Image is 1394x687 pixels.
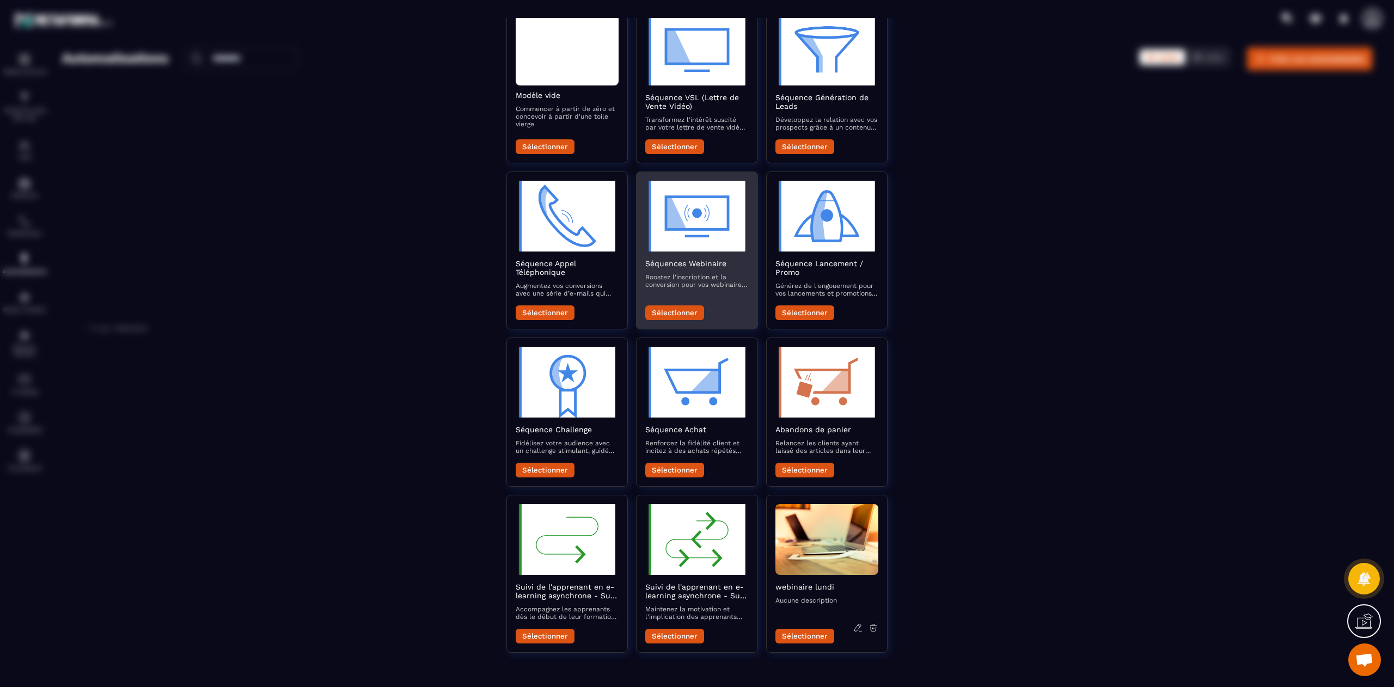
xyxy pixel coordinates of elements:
h2: Séquence Génération de Leads [775,93,878,111]
p: Transformez l'intérêt suscité par votre lettre de vente vidéo en actions concrètes avec des e-mai... [645,116,748,131]
button: Sélectionner [645,139,704,154]
img: automation-objective-icon [645,15,748,85]
h2: Séquences Webinaire [645,259,748,268]
h2: Séquence Appel Téléphonique [516,259,619,277]
button: Sélectionner [775,305,834,320]
button: Sélectionner [516,629,574,643]
p: Accompagnez les apprenants dès le début de leur formation en e-learning asynchrone pour assurer u... [516,605,619,621]
button: Sélectionner [775,463,834,477]
button: Sélectionner [516,139,574,154]
p: Générez de l'engouement pour vos lancements et promotions avec une séquence d’e-mails captivante ... [775,282,878,297]
button: Sélectionner [645,629,704,643]
p: Fidélisez votre audience avec un challenge stimulant, guidé par des e-mails encourageants et éduc... [516,439,619,455]
h2: Suivi de l'apprenant en e-learning asynchrone - Suivi du démarrage [516,582,619,600]
button: Sélectionner [516,305,574,320]
button: Sélectionner [775,139,834,154]
h2: webinaire lundi [775,582,878,591]
h2: Séquence Challenge [516,425,619,434]
p: Renforcez la fidélité client et incitez à des achats répétés avec des e-mails post-achat qui valo... [645,439,748,455]
p: Aucune description [775,597,878,604]
h2: Séquence VSL (Lettre de Vente Vidéo) [645,93,748,111]
img: automation-objective-icon [645,347,748,418]
img: automation-objective-icon [516,347,619,418]
p: Boostez l'inscription et la conversion pour vos webinaires avec des e-mails qui informent, rappel... [645,273,748,289]
button: Sélectionner [775,629,834,643]
img: automation-objective-icon [775,15,878,85]
img: automation-objective-icon [516,504,619,575]
a: Ouvrir le chat [1348,643,1381,676]
img: automation-objective-icon [775,181,878,252]
img: automation-objective-icon [516,181,619,252]
h2: Modèle vide [516,91,619,100]
p: Commencer à partir de zéro et concevoir à partir d'une toile vierge [516,105,619,128]
img: automation-objective-icon [775,504,878,575]
h2: Suivi de l'apprenant en e-learning asynchrone - Suivi en cours de formation [645,582,748,600]
button: Sélectionner [645,305,704,320]
button: Sélectionner [516,463,574,477]
img: automation-objective-icon [775,347,878,418]
p: Maintenez la motivation et l'implication des apprenants avec des e-mails réguliers pendant leur p... [645,605,748,621]
p: Augmentez vos conversions avec une série d’e-mails qui préparent et suivent vos appels commerciaux [516,282,619,297]
p: Développez la relation avec vos prospects grâce à un contenu attractif qui les accompagne vers la... [775,116,878,131]
img: automation-objective-icon [645,181,748,252]
button: Sélectionner [645,463,704,477]
h2: Séquence Lancement / Promo [775,259,878,277]
p: Relancez les clients ayant laissé des articles dans leur panier avec une séquence d'emails rappel... [775,439,878,455]
img: automation-objective-icon [645,504,748,575]
h2: Abandons de panier [775,425,878,434]
h2: Séquence Achat [645,425,748,434]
